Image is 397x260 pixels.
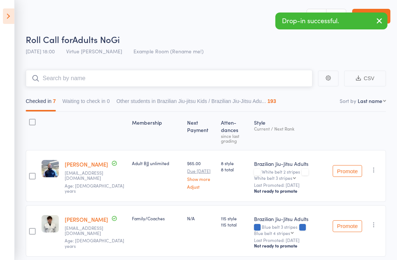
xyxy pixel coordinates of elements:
[53,98,56,104] div: 7
[187,160,215,189] div: $65.00
[65,225,112,236] small: tanecoman@gmail.com
[72,33,120,45] span: Adults NoGi
[221,215,248,221] span: 115 style
[65,216,108,223] a: [PERSON_NAME]
[333,220,362,232] button: Promote
[132,215,181,221] div: Family/Coaches
[254,188,327,194] div: Not ready to promote
[254,215,327,222] div: Brazilian Jiu-Jitsu Adults
[184,115,218,147] div: Next Payment
[254,182,327,188] small: Last Promoted: [DATE]
[254,126,327,131] div: Current / Next Rank
[254,175,292,180] div: White belt 3 stripes
[254,243,327,249] div: Not ready to promote
[187,168,215,174] small: Due [DATE]
[254,169,327,180] div: White belt 2 stripes
[254,160,327,167] div: Brazilian Jiu-Jitsu Adults
[340,97,356,104] label: Sort by
[344,71,386,86] button: CSV
[132,160,181,166] div: Adult BJJ unlimited
[218,115,251,147] div: Atten­dances
[65,237,124,249] span: Age: [DEMOGRAPHIC_DATA] years
[42,215,59,232] img: image1665031663.png
[275,13,387,29] div: Drop-in successful.
[187,184,215,189] a: Adjust
[107,98,110,104] div: 0
[254,231,290,235] div: Blue belt 4 stripes
[254,224,327,235] div: Blue belt 3 stripes
[65,160,108,168] a: [PERSON_NAME]
[358,97,382,104] div: Last name
[26,95,56,111] button: Checked in7
[129,115,184,147] div: Membership
[26,47,55,55] span: [DATE] 18:00
[221,160,248,166] span: 8 style
[333,165,362,177] button: Promote
[352,9,390,24] a: Exit roll call
[187,215,215,221] div: N/A
[26,70,312,87] input: Search by name
[221,221,248,228] span: 115 total
[42,160,59,177] img: image1748047919.png
[268,98,276,104] div: 193
[117,95,276,111] button: Other students in Brazilian Jiu-jitsu Kids / Brazilian Jiu-Jitsu Adu...193
[26,33,72,45] span: Roll Call for
[187,177,215,181] a: Show more
[251,115,330,147] div: Style
[66,47,122,55] span: Virtue [PERSON_NAME]
[65,182,124,194] span: Age: [DEMOGRAPHIC_DATA] years
[221,166,248,172] span: 8 total
[221,133,248,143] div: since last grading
[254,238,327,243] small: Last Promoted: [DATE]
[65,170,112,181] small: Security@fortresslocksmiths.com.au
[133,47,204,55] span: Example Room (Rename me!)
[62,95,110,111] button: Waiting to check in0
